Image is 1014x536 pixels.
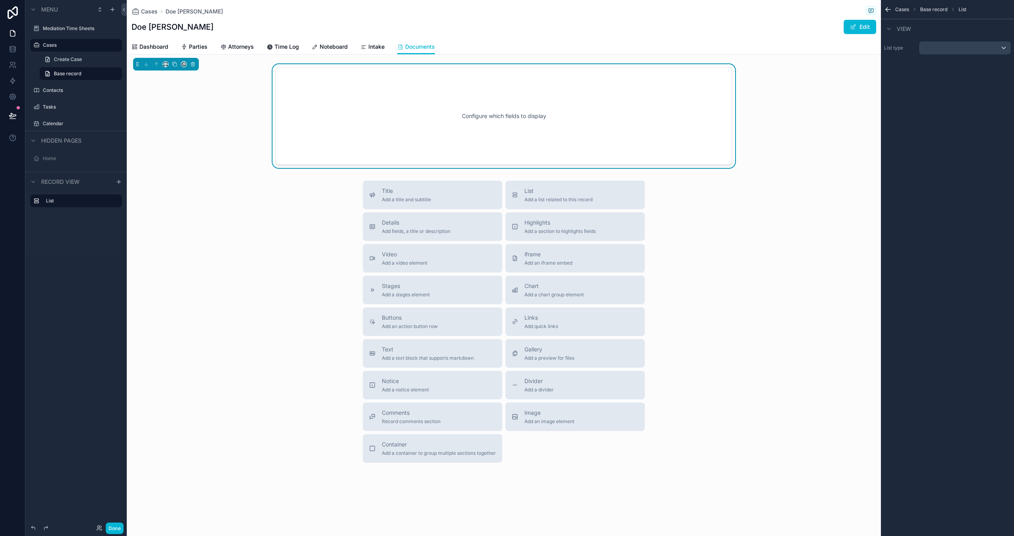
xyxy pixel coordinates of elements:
[524,323,558,330] span: Add quick links
[363,371,502,399] button: NoticeAdd a notice element
[897,25,911,33] span: View
[132,40,168,55] a: Dashboard
[524,418,574,425] span: Add an image element
[363,339,502,368] button: TextAdd a text block that supports markdown
[139,43,168,51] span: Dashboard
[382,282,430,290] span: Stages
[505,212,645,241] button: HighlightsAdd a section to highlights fields
[41,137,82,145] span: Hidden pages
[382,292,430,298] span: Add a stages element
[524,345,574,353] span: Gallery
[844,20,876,34] button: Edit
[505,402,645,431] button: ImageAdd an image element
[524,387,554,393] span: Add a divider
[289,80,719,152] div: Configure which fields to display
[382,187,431,195] span: Title
[382,228,450,235] span: Add fields, a title or description
[382,250,427,258] span: Video
[524,292,584,298] span: Add a chart group element
[524,228,596,235] span: Add a section to highlights fields
[382,314,438,322] span: Buttons
[920,6,947,13] span: Base record
[405,43,435,51] span: Documents
[46,198,116,204] label: List
[382,409,440,417] span: Comments
[382,418,440,425] span: Record comments section
[382,450,496,456] span: Add a container to group multiple sections together
[274,43,299,51] span: Time Log
[505,244,645,273] button: iframeAdd an iframe embed
[181,40,208,55] a: Parties
[43,155,120,162] label: Home
[220,40,254,55] a: Attorneys
[382,441,496,448] span: Container
[505,371,645,399] button: DividerAdd a divider
[54,56,82,63] span: Create Case
[524,377,554,385] span: Divider
[25,191,127,215] div: scrollable content
[524,355,574,361] span: Add a preview for files
[382,355,474,361] span: Add a text block that supports markdown
[505,339,645,368] button: GalleryAdd a preview for files
[43,120,120,127] label: Calendar
[397,40,435,55] a: Documents
[884,45,916,51] label: List type
[363,276,502,304] button: StagesAdd a stages element
[41,6,58,13] span: Menu
[41,178,80,186] span: Record view
[43,42,117,48] label: Cases
[40,53,122,66] a: Create Case
[363,307,502,336] button: ButtonsAdd an action button row
[43,25,120,32] label: Mediation Time Sheets
[524,409,574,417] span: Image
[524,260,572,266] span: Add an iframe embed
[505,276,645,304] button: ChartAdd a chart group element
[363,402,502,431] button: CommentsRecord comments section
[40,67,122,80] a: Base record
[363,244,502,273] button: VideoAdd a video element
[312,40,348,55] a: Noteboard
[382,345,474,353] span: Text
[524,219,596,227] span: Highlights
[141,8,158,15] span: Cases
[43,104,120,110] label: Tasks
[382,196,431,203] span: Add a title and subtitle
[524,196,593,203] span: Add a list related to this record
[895,6,909,13] span: Cases
[54,71,81,77] span: Base record
[382,219,450,227] span: Details
[382,377,429,385] span: Notice
[524,187,593,195] span: List
[267,40,299,55] a: Time Log
[959,6,966,13] span: List
[363,434,502,463] button: ContainerAdd a container to group multiple sections together
[524,250,572,258] span: iframe
[382,260,427,266] span: Add a video element
[524,282,584,290] span: Chart
[132,21,213,32] h1: Doe [PERSON_NAME]
[189,43,208,51] span: Parties
[505,307,645,336] button: LinksAdd quick links
[368,43,385,51] span: Intake
[228,43,254,51] span: Attorneys
[132,8,158,15] a: Cases
[363,181,502,209] button: TitleAdd a title and subtitle
[382,323,438,330] span: Add an action button row
[320,43,348,51] span: Noteboard
[363,212,502,241] button: DetailsAdd fields, a title or description
[43,87,120,93] label: Contacts
[166,8,223,15] a: Doe [PERSON_NAME]
[106,523,124,534] button: Done
[524,314,558,322] span: Links
[360,40,385,55] a: Intake
[382,387,429,393] span: Add a notice element
[505,181,645,209] button: ListAdd a list related to this record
